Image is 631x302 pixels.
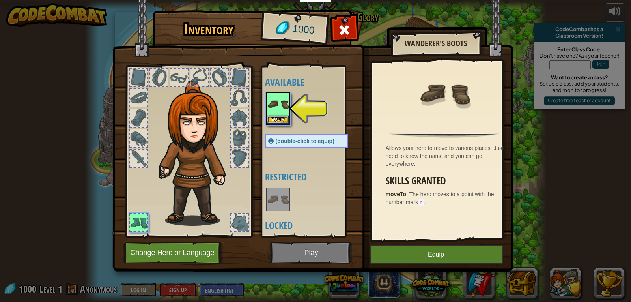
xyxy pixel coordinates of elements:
span: (double-click to equip) [276,138,334,144]
img: portrait.png [267,93,289,115]
strong: moveTo [386,191,407,197]
button: Change Hero or Language [123,242,224,264]
div: Allows your hero to move to various places. Just need to know the name and you can go everywhere. [386,144,507,168]
span: The hero moves to a point with the number mark . [386,191,494,205]
span: : [406,191,409,197]
img: hair_f2.png [155,81,240,226]
span: 1000 [292,22,315,38]
h4: Restricted [265,172,364,182]
img: portrait.png [419,68,470,119]
button: Equip [370,245,503,264]
img: hr.png [389,133,499,138]
h4: Locked [265,220,364,231]
img: portrait.png [267,188,289,210]
h2: Wanderer's Boots [399,39,473,48]
button: Equip [267,116,289,124]
h4: Available [265,77,364,87]
code: n [418,199,424,206]
h1: Inventory [159,21,259,38]
h3: Skills Granted [386,176,507,186]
